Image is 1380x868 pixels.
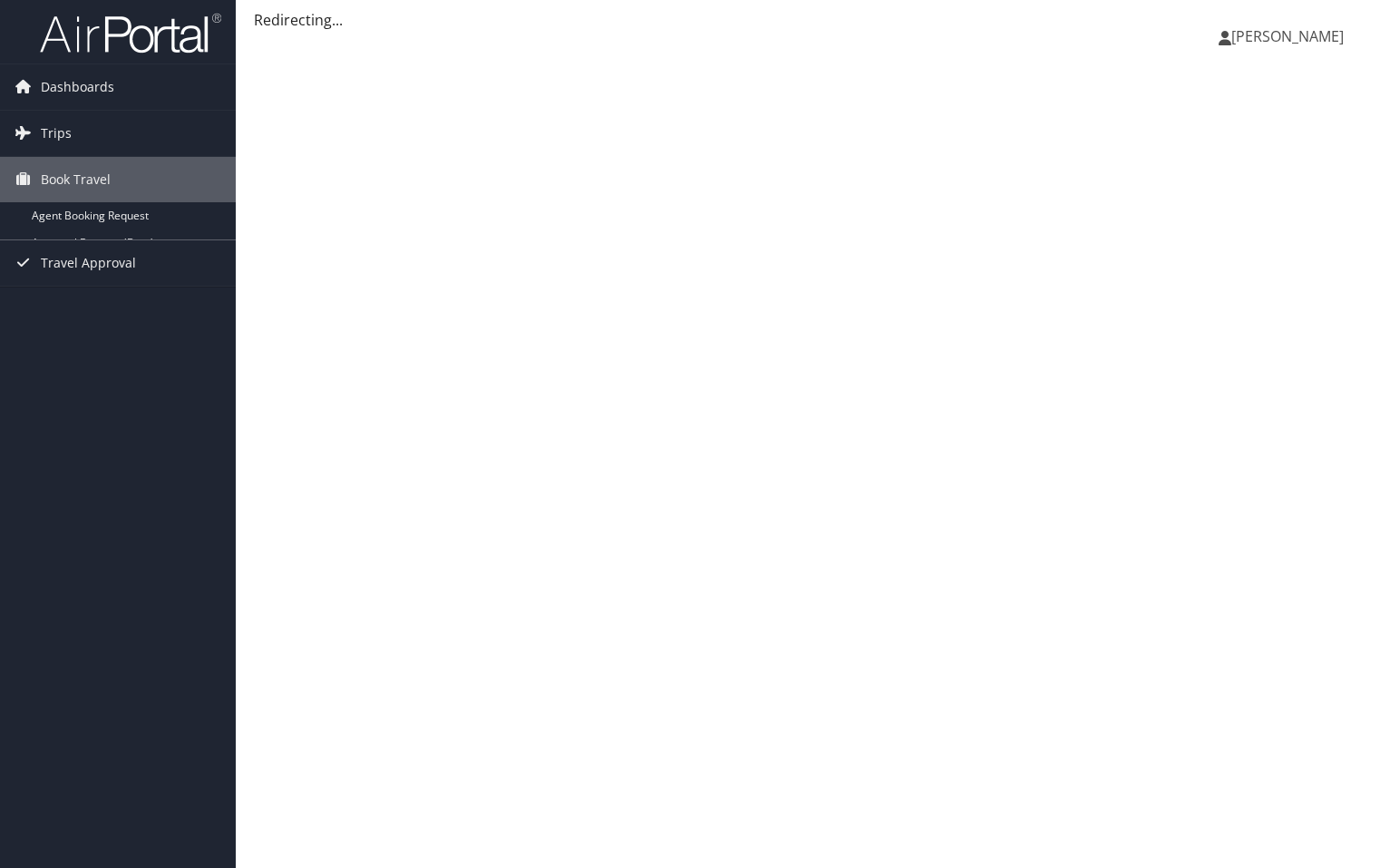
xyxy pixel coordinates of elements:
[1231,26,1344,46] span: [PERSON_NAME]
[254,9,1362,31] div: Redirecting...
[41,111,72,156] span: Trips
[41,157,111,202] span: Book Travel
[41,240,136,286] span: Travel Approval
[40,12,221,54] img: airportal-logo.png
[1219,9,1362,63] a: [PERSON_NAME]
[41,64,114,110] span: Dashboards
